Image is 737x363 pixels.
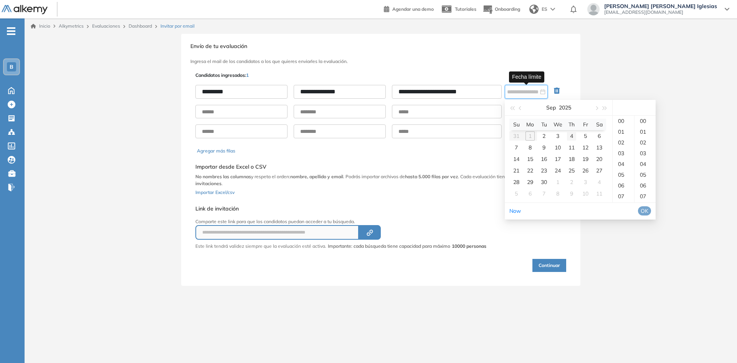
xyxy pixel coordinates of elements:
div: 00 [635,116,656,126]
a: Evaluaciones [92,23,120,29]
div: 28 [512,177,521,187]
h3: Ingresa el mail de los candidatos a los que quieres enviarles la evaluación. [190,59,571,64]
div: 04 [613,159,634,169]
div: Fecha límite [509,71,544,83]
div: 01 [635,126,656,137]
div: 02 [613,137,634,148]
td: 2025-09-07 [509,142,523,153]
td: 2025-10-09 [565,188,578,199]
div: 11 [595,189,604,198]
div: 6 [525,189,535,198]
h5: Importar desde Excel o CSV [195,164,566,170]
div: 19 [581,154,590,164]
h5: Link de invitación [195,206,486,212]
td: 2025-09-12 [578,142,592,153]
div: 5 [581,131,590,141]
div: 27 [595,166,604,175]
div: 06 [635,180,656,191]
th: Mo [523,119,537,130]
div: 16 [539,154,549,164]
td: 2025-09-22 [523,165,537,176]
div: 10 [581,189,590,198]
div: 2 [567,177,576,187]
td: 2025-10-02 [565,176,578,188]
div: 14 [512,154,521,164]
div: 15 [525,154,535,164]
div: 12 [581,143,590,152]
div: 24 [553,166,562,175]
td: 2025-09-17 [551,153,565,165]
span: Importar Excel/csv [195,189,235,195]
b: nombre, apellido y email [290,174,343,179]
div: 07 [635,191,656,202]
td: 2025-09-18 [565,153,578,165]
div: 5 [512,189,521,198]
a: Dashboard [129,23,152,29]
th: Fr [578,119,592,130]
div: 08 [635,202,656,212]
th: Su [509,119,523,130]
b: No nombres las columnas [195,174,251,179]
div: 3 [581,177,590,187]
div: 03 [635,148,656,159]
th: Sa [592,119,606,130]
b: límite de 10.000 invitaciones [195,174,549,186]
div: 11 [567,143,576,152]
span: B [10,64,13,70]
div: 20 [595,154,604,164]
div: 29 [525,177,535,187]
td: 2025-10-10 [578,188,592,199]
div: 7 [512,143,521,152]
button: OK [638,206,651,215]
strong: 10000 personas [452,243,486,249]
td: 2025-09-20 [592,153,606,165]
span: Invitar por email [160,23,195,30]
div: 00 [613,116,634,126]
div: 6 [595,131,604,141]
i: - [7,30,15,32]
div: 1 [553,177,562,187]
td: 2025-09-04 [565,130,578,142]
span: 1 [246,72,249,78]
button: Continuar [532,259,566,272]
div: 02 [635,137,656,148]
td: 2025-10-06 [523,188,537,199]
div: 23 [539,166,549,175]
td: 2025-09-08 [523,142,537,153]
td: 2025-09-09 [537,142,551,153]
td: 2025-10-03 [578,176,592,188]
img: world [529,5,539,14]
button: 2025 [559,100,571,115]
div: 9 [539,143,549,152]
td: 2025-10-07 [537,188,551,199]
a: Agendar una demo [384,4,434,13]
td: 2025-09-14 [509,153,523,165]
td: 2025-09-26 [578,165,592,176]
span: [PERSON_NAME] [PERSON_NAME] Iglesias [604,3,717,9]
div: 8 [553,189,562,198]
button: Sep [546,100,556,115]
p: y respeta el orden: . Podrás importar archivos de . Cada evaluación tiene un . [195,173,566,187]
td: 2025-09-10 [551,142,565,153]
div: 06 [613,180,634,191]
td: 2025-09-21 [509,165,523,176]
div: 8 [525,143,535,152]
th: Tu [537,119,551,130]
td: 2025-09-25 [565,165,578,176]
span: Tutoriales [455,6,476,12]
td: 2025-09-30 [537,176,551,188]
span: Alkymetrics [59,23,84,29]
div: 05 [635,169,656,180]
div: 3 [553,131,562,141]
th: We [551,119,565,130]
b: hasta 5.000 filas por vez [405,174,458,179]
div: 01 [613,126,634,137]
td: 2025-09-29 [523,176,537,188]
div: 08 [613,202,634,212]
div: 9 [567,189,576,198]
div: 25 [567,166,576,175]
td: 2025-10-11 [592,188,606,199]
div: 17 [553,154,562,164]
div: 18 [567,154,576,164]
button: Onboarding [483,1,520,18]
